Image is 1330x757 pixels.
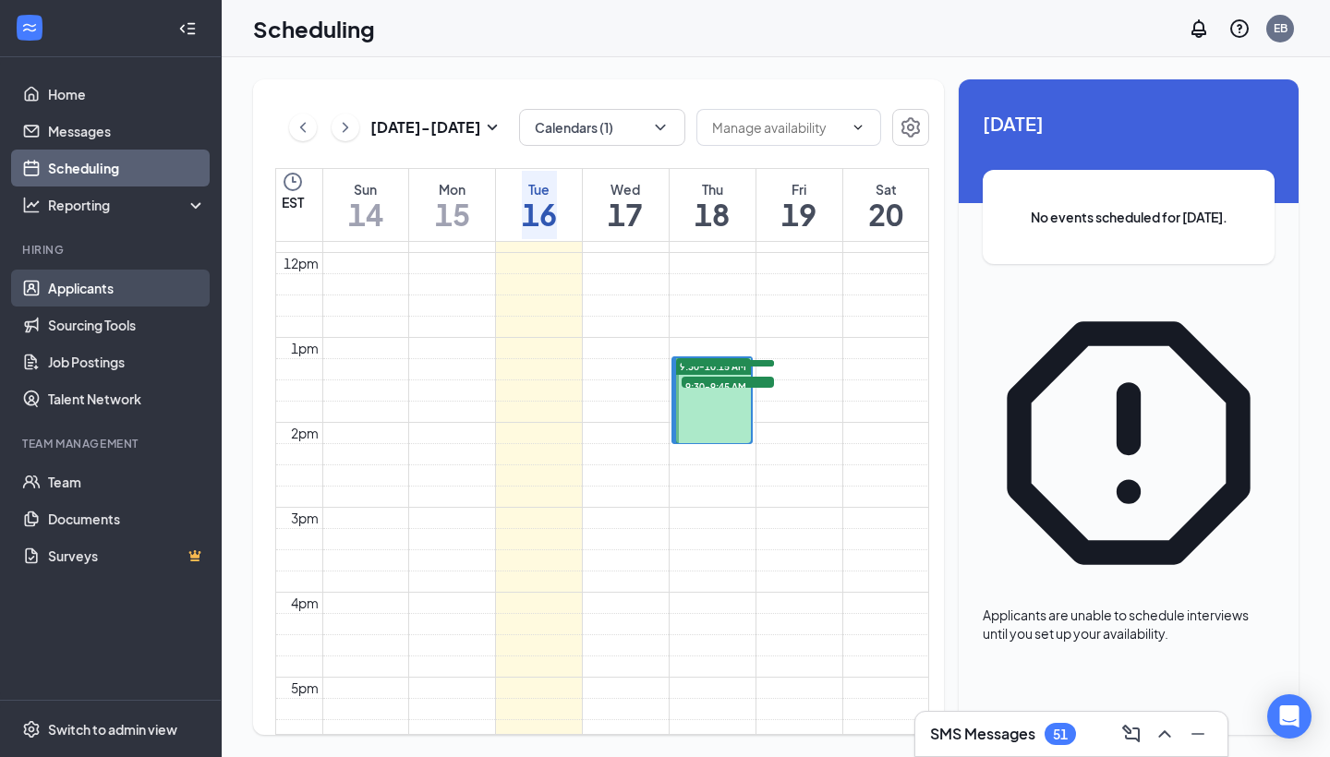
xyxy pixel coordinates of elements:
span: [DATE] [983,109,1275,138]
a: Team [48,463,206,500]
button: ChevronRight [332,114,359,141]
div: Applicants are unable to schedule interviews until you set up your availability. [983,604,1275,643]
svg: ChevronUp [1154,723,1176,745]
button: Calendars (1)ChevronDown [519,109,685,146]
div: 51 [1053,727,1068,742]
div: 5pm [287,678,322,698]
svg: Minimize [1187,723,1209,745]
a: September 15, 2025 [431,169,474,241]
button: ComposeMessage [1117,719,1146,749]
svg: Clock [282,171,304,193]
h1: 14 [348,198,383,230]
div: 12pm [280,253,322,273]
h3: SMS Messages [930,724,1035,744]
h1: 15 [435,198,470,230]
a: September 20, 2025 [864,169,907,241]
h1: 20 [868,198,903,230]
div: Thu [695,180,730,198]
div: 2pm [287,423,322,443]
svg: Collapse [178,19,197,38]
div: 1pm [287,338,322,358]
div: Wed [608,180,643,198]
div: Reporting [48,196,207,214]
h3: [DATE] - [DATE] [370,117,481,138]
svg: ChevronDown [851,120,865,135]
div: Switch to admin view [48,720,177,739]
svg: ChevronRight [336,116,355,138]
a: Sourcing Tools [48,306,206,343]
svg: ChevronLeft [294,116,312,138]
a: September 14, 2025 [345,169,387,241]
div: Open Intercom Messenger [1267,694,1312,739]
a: Job Postings [48,343,206,380]
div: 4pm [287,593,322,613]
div: Sun [348,180,383,198]
button: Settings [892,109,929,146]
h1: Scheduling [253,13,375,44]
a: Talent Network [48,380,206,417]
input: Manage availability [712,117,843,138]
a: September 17, 2025 [604,169,647,241]
a: Home [48,76,206,113]
h1: 19 [781,198,816,230]
h1: 16 [522,198,557,230]
button: ChevronUp [1150,719,1179,749]
a: Scheduling [48,150,206,186]
span: No events scheduled for [DATE]. [1020,207,1238,227]
h1: 18 [695,198,730,230]
div: Tue [522,180,557,198]
svg: WorkstreamLogo [20,18,39,37]
div: Hiring [22,242,202,258]
a: Documents [48,500,206,537]
svg: Settings [900,116,922,138]
a: Applicants [48,270,206,306]
a: SurveysCrown [48,537,206,574]
svg: ChevronDown [651,118,670,137]
svg: QuestionInfo [1228,18,1251,40]
svg: SmallChevronDown [481,116,503,138]
div: 3pm [287,508,322,528]
button: Minimize [1183,719,1213,749]
a: September 16, 2025 [518,169,561,241]
div: Fri [781,180,816,198]
svg: ComposeMessage [1120,723,1143,745]
a: Messages [48,113,206,150]
h1: 17 [608,198,643,230]
span: EST [282,193,304,211]
div: EB [1274,20,1288,36]
div: Sat [868,180,903,198]
button: ChevronLeft [289,114,317,141]
svg: Analysis [22,196,41,214]
div: Team Management [22,436,202,451]
a: September 18, 2025 [691,169,733,241]
svg: Notifications [1188,18,1210,40]
span: 10:00-10:15 AM [682,360,774,378]
span: 9:30-9:45 AM [682,377,774,395]
div: Mon [435,180,470,198]
a: September 19, 2025 [778,169,820,241]
svg: Settings [22,720,41,739]
svg: Error [983,297,1275,589]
